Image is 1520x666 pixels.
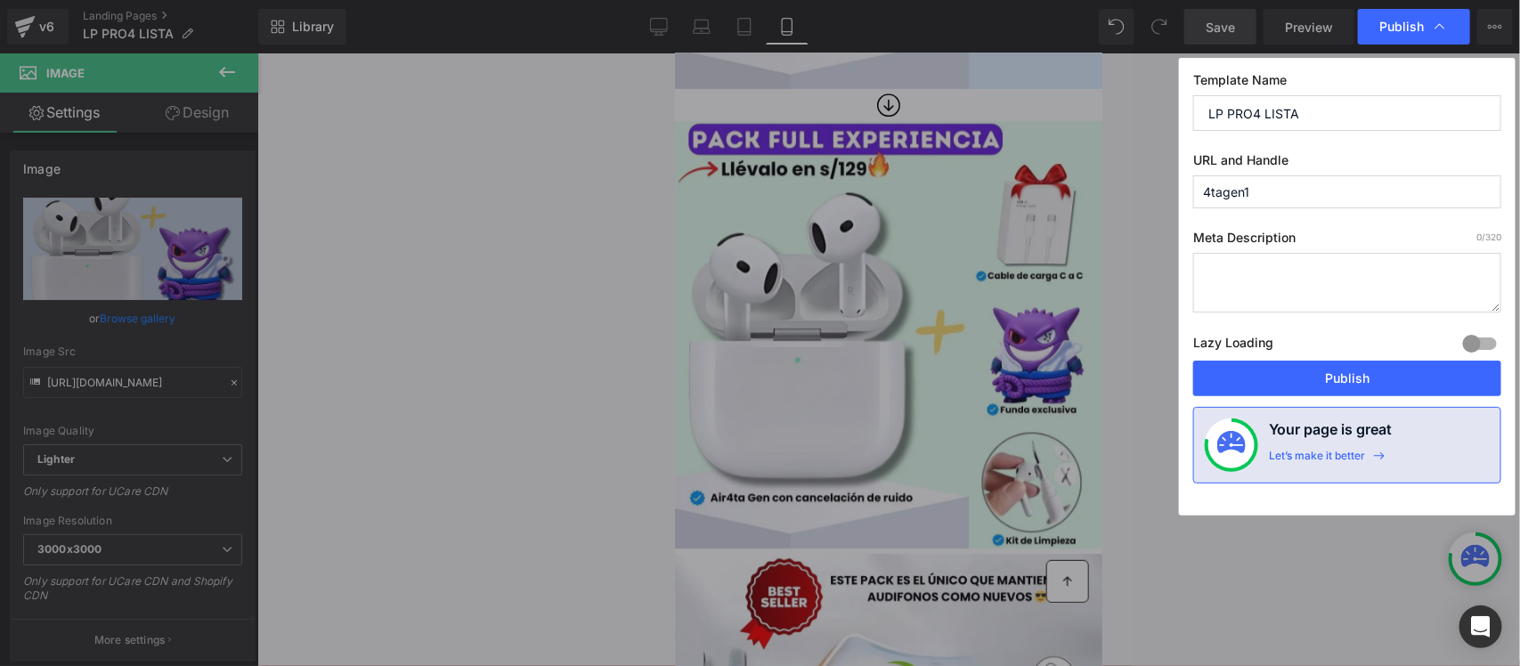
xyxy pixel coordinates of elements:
label: Meta Description [1193,230,1501,253]
label: URL and Handle [1193,152,1501,175]
img: onboarding-status.svg [1217,431,1246,459]
div: Let’s make it better [1269,449,1365,472]
label: Template Name [1193,72,1501,95]
label: Lazy Loading [1193,331,1273,361]
div: Open Intercom Messenger [1459,605,1502,648]
button: Publish [1193,361,1501,396]
h4: Your page is great [1269,418,1392,449]
span: Publish [1379,19,1424,35]
span: 0 [1476,231,1482,242]
span: /320 [1476,231,1501,242]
